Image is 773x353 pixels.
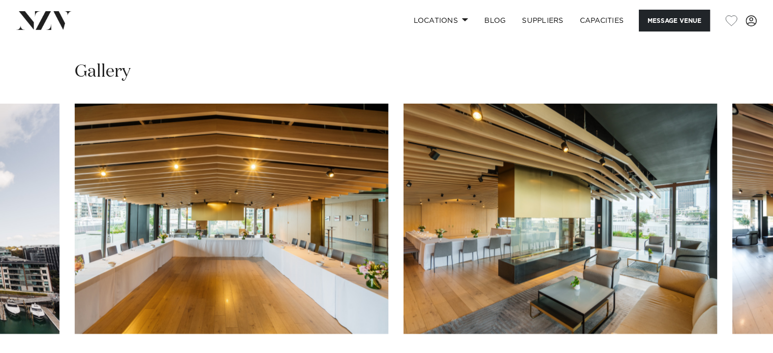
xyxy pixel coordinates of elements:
h2: Gallery [75,60,131,83]
swiper-slide: 3 / 29 [404,104,717,334]
button: Message Venue [639,10,710,31]
swiper-slide: 2 / 29 [75,104,388,334]
a: SUPPLIERS [514,10,571,31]
img: nzv-logo.png [16,11,72,29]
a: Locations [405,10,476,31]
a: Capacities [572,10,632,31]
a: BLOG [476,10,514,31]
